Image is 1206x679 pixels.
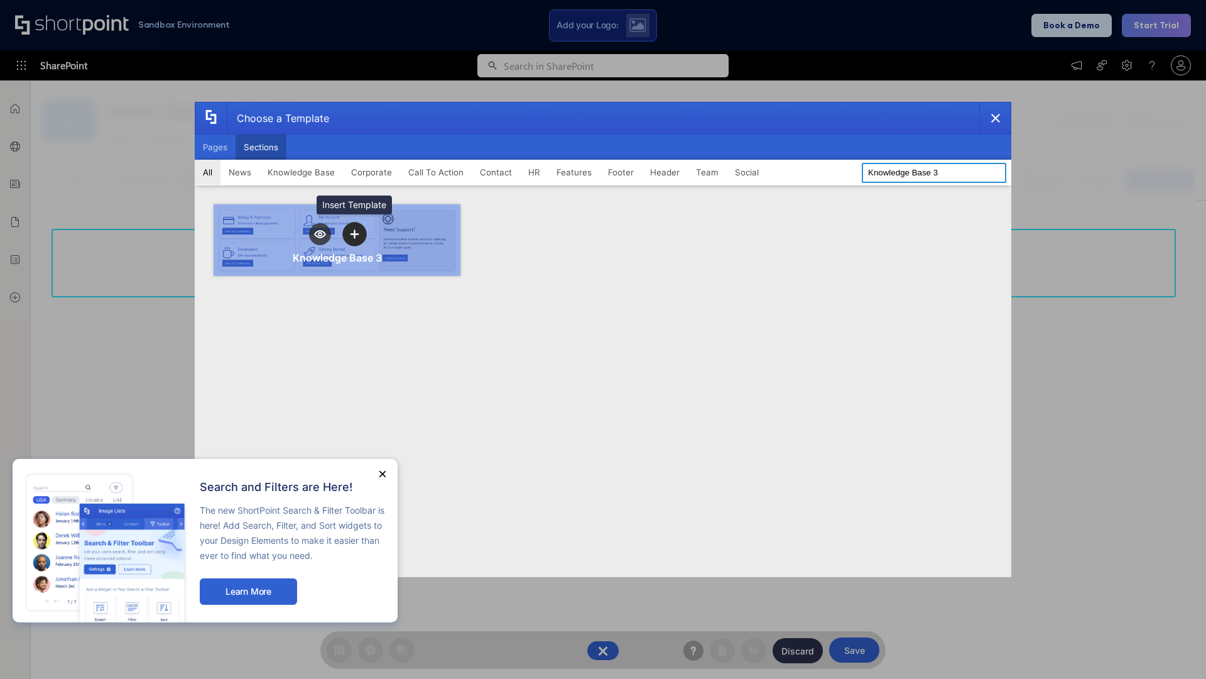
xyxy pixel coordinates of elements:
[548,160,600,185] button: Features
[727,160,767,185] button: Social
[642,160,688,185] button: Header
[25,472,187,622] img: new feature image
[343,160,400,185] button: Corporate
[400,160,472,185] button: Call To Action
[195,102,1011,577] div: template selector
[472,160,520,185] button: Contact
[200,578,297,605] button: Learn More
[195,135,236,160] button: Pages
[236,135,286,160] button: Sections
[520,160,548,185] button: HR
[688,160,727,185] button: Team
[259,160,343,185] button: Knowledge Base
[200,481,385,494] h2: Search and Filters are Here!
[862,163,1006,183] input: Search
[600,160,642,185] button: Footer
[1143,619,1206,679] iframe: Chat Widget
[227,102,329,134] div: Choose a Template
[195,160,220,185] button: All
[200,503,385,563] p: The new ShortPoint Search & Filter Toolbar is here! Add Search, Filter, and Sort widgets to your ...
[293,251,382,264] div: Knowledge Base 3
[220,160,259,185] button: News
